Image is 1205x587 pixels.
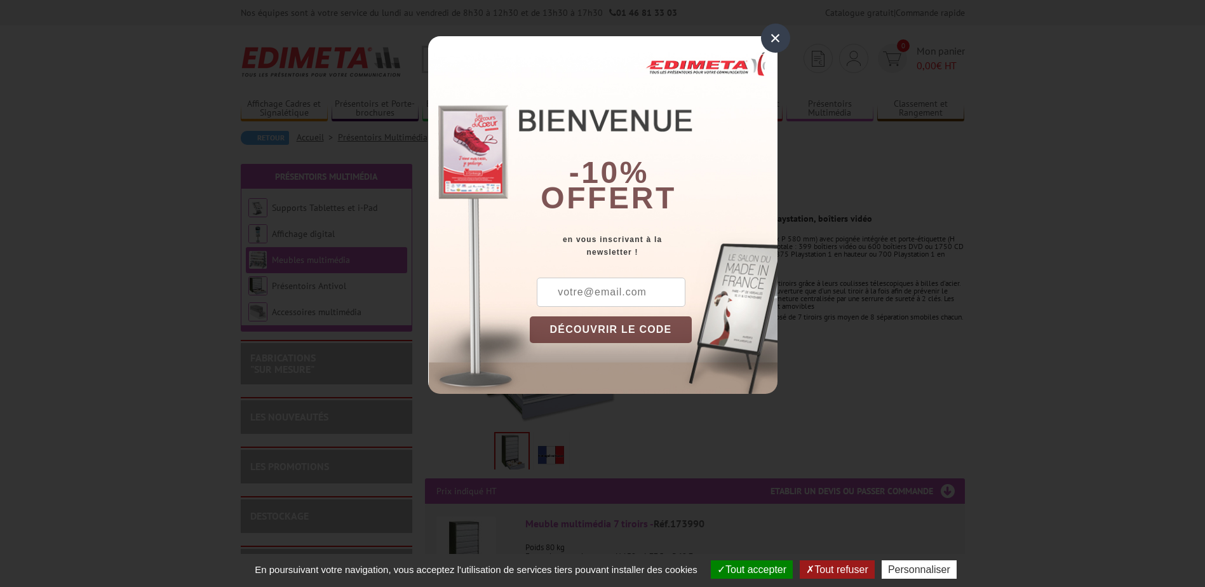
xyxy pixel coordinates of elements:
div: en vous inscrivant à la newsletter ! [530,233,778,259]
button: Tout refuser [800,560,874,579]
button: Personnaliser (fenêtre modale) [882,560,957,579]
input: votre@email.com [537,278,685,307]
button: DÉCOUVRIR LE CODE [530,316,692,343]
div: × [761,24,790,53]
button: Tout accepter [711,560,793,579]
span: En poursuivant votre navigation, vous acceptez l'utilisation de services tiers pouvant installer ... [248,564,704,575]
b: -10% [569,156,649,189]
font: offert [541,181,677,215]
